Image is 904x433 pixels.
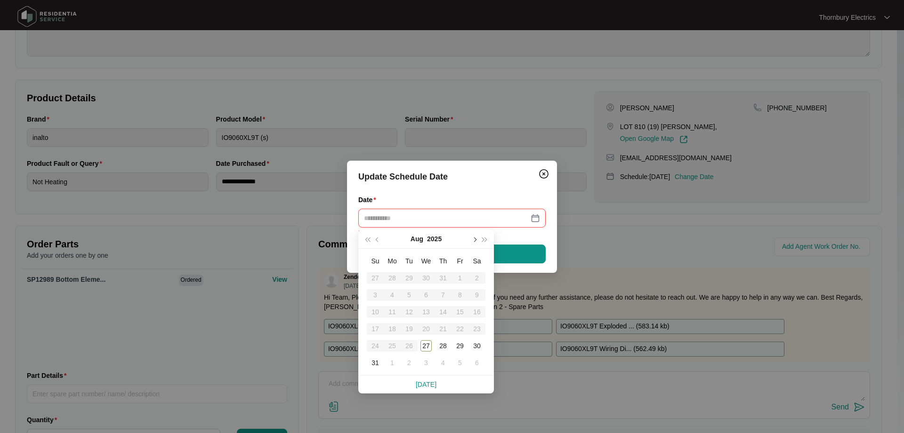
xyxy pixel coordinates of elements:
td: 2025-08-29 [452,337,468,354]
th: Sa [468,253,485,270]
td: 2025-09-03 [418,354,435,371]
div: 3 [420,357,432,368]
th: We [418,253,435,270]
div: 29 [454,340,466,351]
a: [DATE] [416,381,436,388]
div: 5 [454,357,466,368]
img: closeCircle [538,168,549,180]
div: 1 [387,357,398,368]
td: 2025-09-02 [401,354,418,371]
div: 6 [471,357,483,368]
button: 2025 [427,229,442,248]
th: Tu [401,253,418,270]
th: Th [435,253,452,270]
div: 28 [437,340,449,351]
label: Date [358,195,380,204]
button: Aug [411,229,423,248]
th: Fr [452,253,468,270]
td: 2025-08-31 [367,354,384,371]
td: 2025-09-04 [435,354,452,371]
div: 4 [437,357,449,368]
td: 2025-08-30 [468,337,485,354]
td: 2025-09-05 [452,354,468,371]
th: Mo [384,253,401,270]
td: 2025-09-01 [384,354,401,371]
div: 30 [471,340,483,351]
div: 31 [370,357,381,368]
td: 2025-09-06 [468,354,485,371]
td: 2025-08-27 [418,337,435,354]
div: 27 [420,340,432,351]
th: Su [367,253,384,270]
button: Close [536,166,551,181]
td: 2025-08-28 [435,337,452,354]
div: 2 [404,357,415,368]
input: Date [364,213,529,223]
div: Please enter your date. [358,228,546,238]
div: Update Schedule Date [358,170,546,183]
